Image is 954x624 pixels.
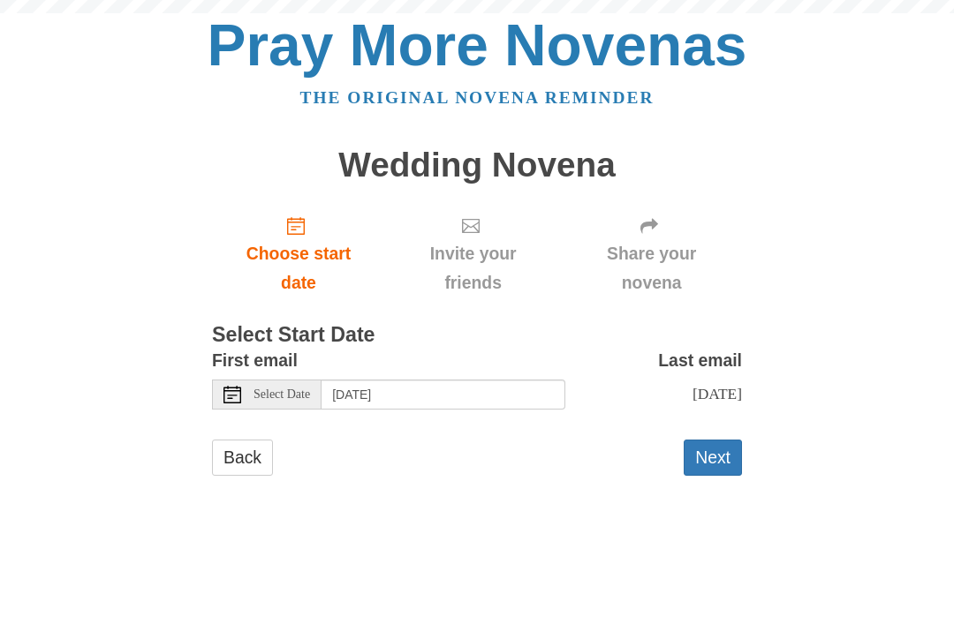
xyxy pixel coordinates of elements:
div: Click "Next" to confirm your start date first. [561,201,742,306]
a: The original novena reminder [300,88,655,107]
span: Select Date [254,388,310,401]
a: Back [212,440,273,476]
span: Choose start date [230,239,367,297]
span: Share your novena [579,239,724,297]
div: Click "Next" to confirm your start date first. [385,201,561,306]
span: Invite your friends [403,239,543,297]
label: First email [212,346,298,375]
button: Next [684,440,742,476]
label: Last email [658,346,742,375]
h3: Select Start Date [212,324,742,347]
a: Pray More Novenas [208,12,747,78]
a: Choose start date [212,201,385,306]
span: [DATE] [693,385,742,402]
h1: Wedding Novena [212,147,742,184]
